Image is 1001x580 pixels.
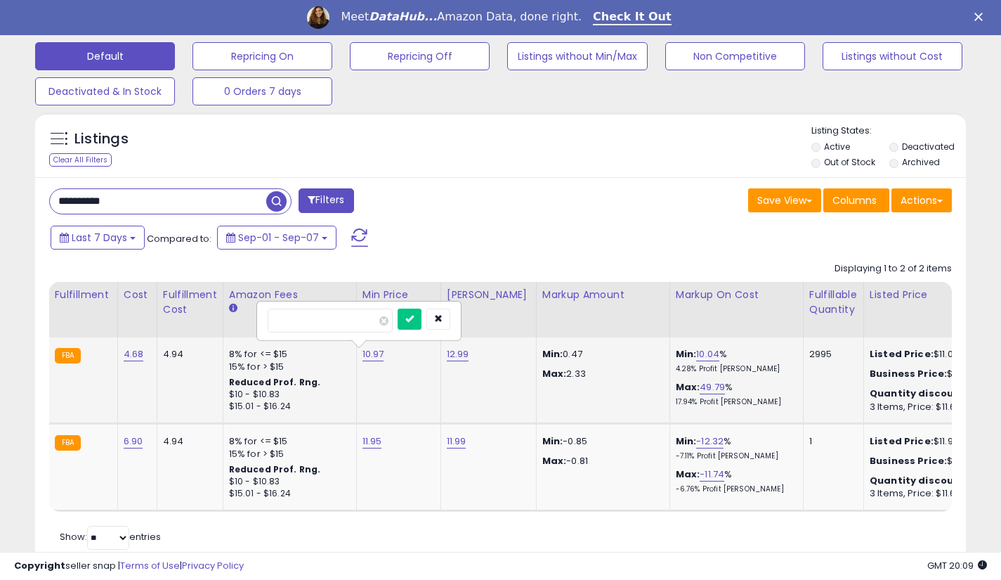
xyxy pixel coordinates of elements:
[350,42,490,70] button: Repricing Off
[542,454,567,468] strong: Max:
[229,448,346,460] div: 15% for > $15
[55,288,112,302] div: Fulfillment
[870,455,986,468] div: $11.71
[362,434,382,449] a: 11.95
[74,129,129,149] h5: Listings
[676,288,797,302] div: Markup on Cost
[229,376,321,388] b: Reduced Prof. Rng.
[809,348,853,361] div: 2995
[870,368,986,380] div: $11.71
[811,124,966,138] p: Listing States:
[870,475,986,487] div: :
[870,288,991,302] div: Listed Price
[870,348,986,361] div: $11.00
[665,42,805,70] button: Non Competitive
[676,364,792,374] p: 4.28% Profit [PERSON_NAME]
[120,559,180,572] a: Terms of Use
[35,42,175,70] button: Default
[542,435,659,448] p: -0.85
[542,288,664,302] div: Markup Amount
[676,434,697,448] b: Min:
[124,288,151,302] div: Cost
[147,232,211,245] span: Compared to:
[542,347,563,361] strong: Min:
[676,435,792,461] div: %
[835,262,952,276] div: Displaying 1 to 2 of 2 items
[542,455,659,468] p: -0.81
[14,559,65,572] strong: Copyright
[891,188,952,212] button: Actions
[676,380,700,394] b: Max:
[55,435,81,451] small: FBA
[676,468,700,481] b: Max:
[229,288,351,302] div: Amazon Fees
[542,368,659,380] p: 2.33
[676,347,697,361] b: Min:
[748,188,821,212] button: Save View
[14,560,244,573] div: seller snap | |
[870,387,986,400] div: :
[192,77,332,105] button: 0 Orders 7 days
[870,435,986,448] div: $11.95
[182,559,244,572] a: Privacy Policy
[229,488,346,500] div: $15.01 - $16.24
[229,348,346,361] div: 8% for <= $15
[676,348,792,374] div: %
[870,347,934,361] b: Listed Price:
[362,288,435,302] div: Min Price
[229,401,346,413] div: $15.01 - $16.24
[35,77,175,105] button: Deactivated & In Stock
[229,476,346,488] div: $10 - $10.83
[927,559,987,572] span: 2025-09-15 20:09 GMT
[229,302,237,315] small: Amazon Fees.
[696,347,719,361] a: 10.04
[163,435,212,448] div: 4.94
[447,288,530,302] div: [PERSON_NAME]
[593,10,672,25] a: Check It Out
[902,156,940,168] label: Archived
[163,348,212,361] div: 4.94
[809,288,858,317] div: Fulfillable Quantity
[974,13,988,21] div: Close
[217,226,336,250] button: Sep-01 - Sep-07
[700,380,725,394] a: 49.79
[542,367,567,380] strong: Max:
[824,156,875,168] label: Out of Stock
[299,188,353,213] button: Filters
[676,484,792,494] p: -6.76% Profit [PERSON_NAME]
[341,10,582,24] div: Meet Amazon Data, done right.
[542,348,659,361] p: 0.47
[902,141,955,153] label: Deactivated
[542,434,563,448] strong: Min:
[307,6,329,29] img: Profile image for Georgie
[870,434,934,448] b: Listed Price:
[870,367,947,380] b: Business Price:
[229,435,346,448] div: 8% for <= $15
[238,231,319,245] span: Sep-01 - Sep-07
[823,42,962,70] button: Listings without Cost
[870,401,986,413] div: 3 Items, Price: $11.66
[507,42,647,70] button: Listings without Min/Max
[447,347,469,361] a: 12.99
[229,389,346,401] div: $10 - $10.83
[229,361,346,373] div: 15% for > $15
[676,468,792,494] div: %
[669,282,803,337] th: The percentage added to the cost of goods (COGS) that forms the calculator for Min & Max prices.
[823,188,889,212] button: Columns
[124,347,144,361] a: 4.68
[60,530,161,543] span: Show: entries
[870,387,971,400] b: Quantity discounts
[832,193,877,207] span: Columns
[124,434,143,449] a: 6.90
[676,397,792,407] p: 17.94% Profit [PERSON_NAME]
[696,434,724,449] a: -12.32
[362,347,384,361] a: 10.97
[676,381,792,407] div: %
[447,434,466,449] a: 11.99
[192,42,332,70] button: Repricing On
[824,141,850,153] label: Active
[369,10,437,23] i: DataHub...
[870,474,971,487] b: Quantity discounts
[700,468,724,482] a: -11.74
[163,288,217,317] div: Fulfillment Cost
